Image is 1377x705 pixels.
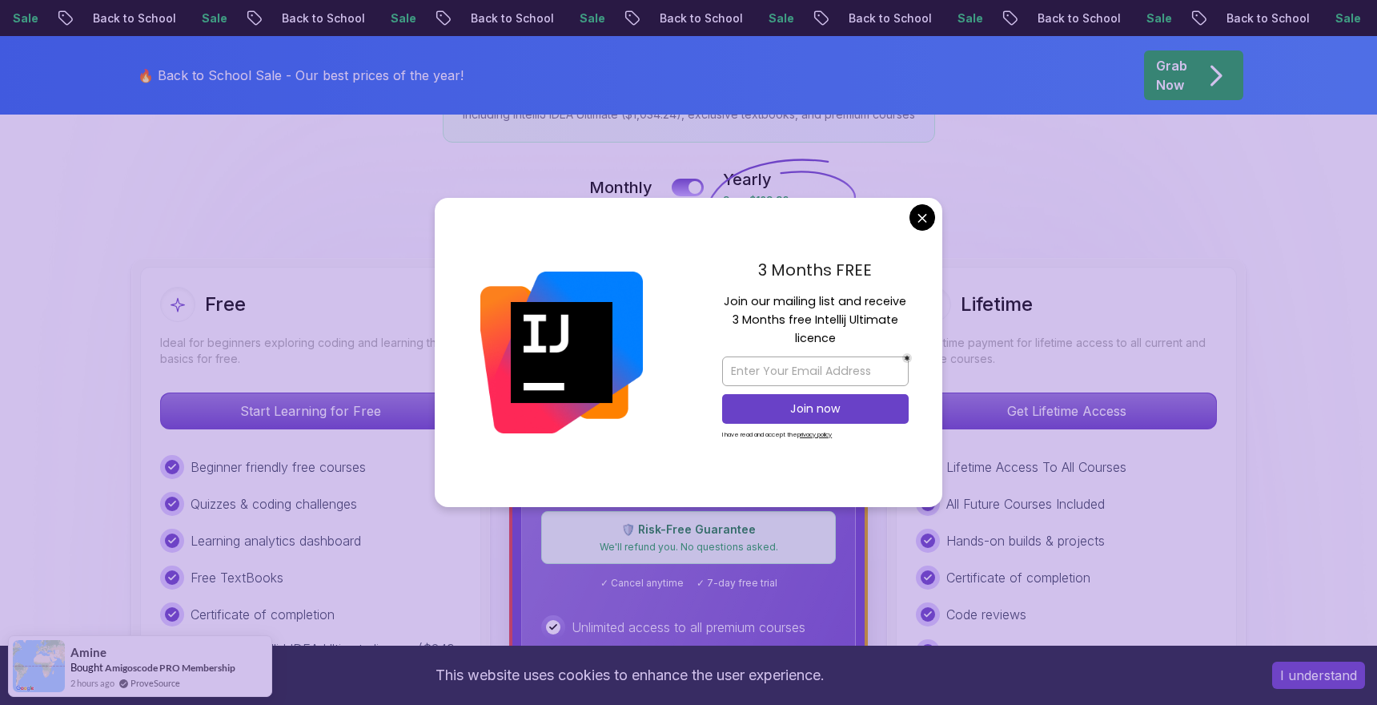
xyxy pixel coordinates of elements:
[12,658,1248,693] div: This website uses cookies to enhance the user experience.
[269,10,378,26] p: Back to School
[552,541,825,554] p: We'll refund you. No questions asked.
[961,292,1033,317] h2: Lifetime
[205,292,246,317] h2: Free
[836,10,945,26] p: Back to School
[130,676,180,690] a: ProveSource
[191,568,283,587] p: Free TextBooks
[160,403,461,419] a: Start Learning for Free
[378,10,429,26] p: Sale
[946,568,1090,587] p: Certificate of completion
[552,522,825,538] p: 🛡️ Risk-Free Guarantee
[1156,56,1187,95] p: Grab Now
[70,646,106,659] span: Amine
[567,10,618,26] p: Sale
[191,457,366,477] p: Beginner friendly free courses
[946,605,1026,624] p: Code reviews
[191,605,335,624] p: Certificate of completion
[572,618,805,637] p: Unlimited access to all premium courses
[946,494,1105,514] p: All Future Courses Included
[458,10,567,26] p: Back to School
[945,10,996,26] p: Sale
[1272,662,1365,689] button: Accept cookies
[70,661,103,674] span: Bought
[756,10,807,26] p: Sale
[1134,10,1185,26] p: Sale
[191,639,461,678] p: 3 months IntelliJ IDEA Ultimate license ($249 value)
[589,176,652,199] p: Monthly
[1025,10,1134,26] p: Back to School
[946,457,1126,477] p: Lifetime Access To All Courses
[105,661,235,675] a: Amigoscode PRO Membership
[189,10,240,26] p: Sale
[191,494,357,514] p: Quizzes & coding challenges
[80,10,189,26] p: Back to School
[946,531,1105,550] p: Hands-on builds & projects
[697,577,777,590] span: ✓ 7-day free trial
[917,393,1216,429] p: Get Lifetime Access
[161,393,460,429] p: Start Learning for Free
[160,335,461,367] p: Ideal for beginners exploring coding and learning the basics for free.
[916,335,1217,367] p: One-time payment for lifetime access to all current and future courses.
[160,393,461,429] button: Start Learning for Free
[70,676,114,690] span: 2 hours ago
[1323,10,1374,26] p: Sale
[946,642,1058,661] p: Exclusive webinars
[600,577,684,590] span: ✓ Cancel anytime
[191,531,361,550] p: Learning analytics dashboard
[138,66,464,85] p: 🔥 Back to School Sale - Our best prices of the year!
[916,403,1217,419] a: Get Lifetime Access
[916,393,1217,429] button: Get Lifetime Access
[463,107,915,123] p: Including IntelliJ IDEA Ultimate ($1,034.24), exclusive textbooks, and premium courses
[13,640,65,692] img: provesource social proof notification image
[647,10,756,26] p: Back to School
[1214,10,1323,26] p: Back to School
